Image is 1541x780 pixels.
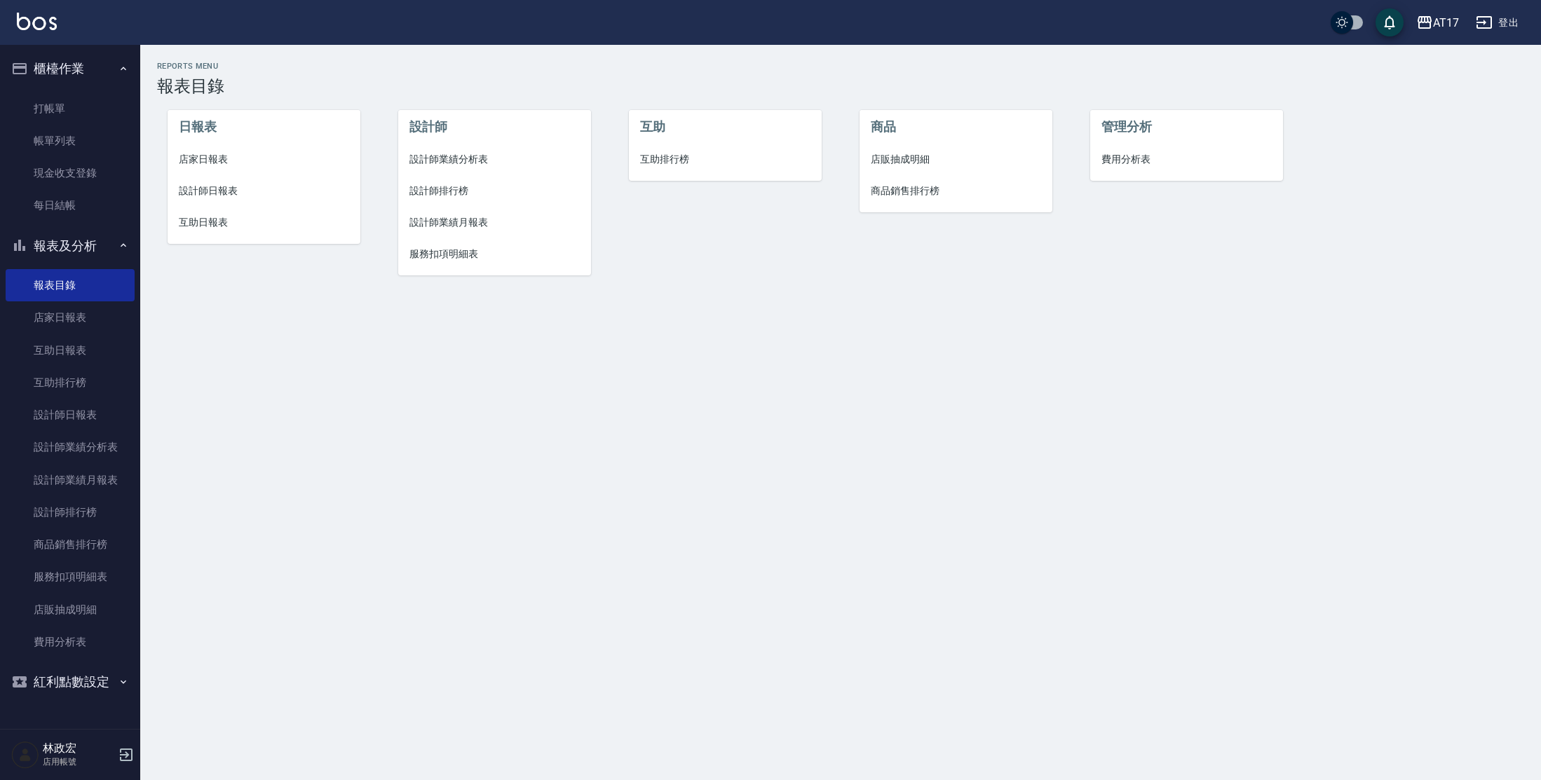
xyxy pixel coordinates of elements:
span: 設計師業績月報表 [409,215,580,230]
p: 店用帳號 [43,755,114,768]
button: save [1376,8,1404,36]
a: 設計師業績月報表 [398,207,591,238]
a: 店販抽成明細 [860,144,1052,175]
a: 設計師日報表 [168,175,360,207]
a: 互助日報表 [6,334,135,367]
h3: 報表目錄 [157,76,1524,96]
a: 設計師排行榜 [6,496,135,528]
span: 費用分析表 [1101,152,1272,167]
li: 管理分析 [1090,110,1283,144]
h5: 林政宏 [43,741,114,755]
a: 商品銷售排行榜 [860,175,1052,207]
a: 互助排行榜 [6,367,135,399]
span: 互助排行榜 [640,152,810,167]
h2: Reports Menu [157,62,1524,71]
img: Logo [17,13,57,30]
span: 商品銷售排行榜 [871,184,1041,198]
li: 設計師 [398,110,591,144]
span: 服務扣項明細表 [409,247,580,261]
a: 現金收支登錄 [6,157,135,189]
a: 設計師業績月報表 [6,464,135,496]
img: Person [11,741,39,769]
a: 服務扣項明細表 [398,238,591,270]
a: 服務扣項明細表 [6,561,135,593]
a: 店販抽成明細 [6,594,135,626]
a: 帳單列表 [6,125,135,157]
a: 打帳單 [6,93,135,125]
a: 報表目錄 [6,269,135,301]
span: 店販抽成明細 [871,152,1041,167]
span: 互助日報表 [179,215,349,230]
a: 店家日報表 [6,301,135,334]
a: 互助日報表 [168,207,360,238]
a: 每日結帳 [6,189,135,221]
button: 登出 [1470,10,1524,36]
a: 費用分析表 [6,626,135,658]
a: 費用分析表 [1090,144,1283,175]
li: 互助 [629,110,822,144]
a: 設計師業績分析表 [398,144,591,175]
button: 櫃檯作業 [6,50,135,87]
a: 商品銷售排行榜 [6,528,135,561]
span: 店家日報表 [179,152,349,167]
button: 紅利點數設定 [6,664,135,700]
a: 店家日報表 [168,144,360,175]
a: 設計師排行榜 [398,175,591,207]
button: 報表及分析 [6,228,135,264]
li: 日報表 [168,110,360,144]
button: AT17 [1411,8,1465,37]
div: AT17 [1433,14,1459,32]
a: 互助排行榜 [629,144,822,175]
li: 商品 [860,110,1052,144]
span: 設計師業績分析表 [409,152,580,167]
span: 設計師排行榜 [409,184,580,198]
a: 設計師業績分析表 [6,431,135,463]
a: 設計師日報表 [6,399,135,431]
span: 設計師日報表 [179,184,349,198]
